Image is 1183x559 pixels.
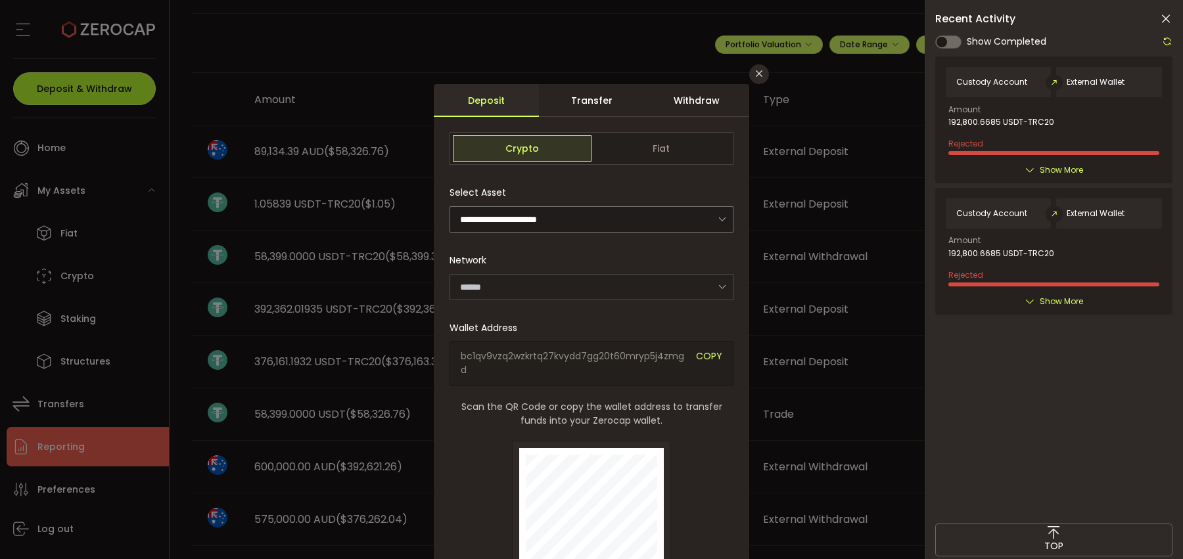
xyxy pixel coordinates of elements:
[461,349,686,377] span: bc1qv9vzq2wzkrtq27kvydd7gg20t60mryp5j4zmgd
[948,118,1054,127] span: 192,800.6685 USDT-TRC20
[956,78,1027,87] span: Custody Account
[948,138,983,149] span: Rejected
[935,14,1015,24] span: Recent Activity
[591,135,730,162] span: Fiat
[948,236,981,244] span: Amount
[539,84,644,117] div: Transfer
[434,84,539,117] div: Deposit
[450,186,514,199] label: Select Asset
[696,349,722,377] span: COPY
[644,84,749,117] div: Withdraw
[948,106,981,114] span: Amount
[1067,78,1125,87] span: External Wallet
[453,135,591,162] span: Crypto
[1027,417,1183,559] iframe: Chat Widget
[948,269,983,280] span: Rejected
[956,209,1027,218] span: Custody Account
[1040,295,1083,308] span: Show More
[749,64,769,84] button: Close
[450,321,525,334] label: Wallet Address
[450,254,494,267] label: Network
[1067,209,1125,218] span: External Wallet
[948,249,1054,258] span: 192,800.6685 USDT-TRC20
[967,35,1046,49] span: Show Completed
[1040,164,1083,177] span: Show More
[450,400,733,428] span: Scan the QR Code or copy the wallet address to transfer funds into your Zerocap wallet.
